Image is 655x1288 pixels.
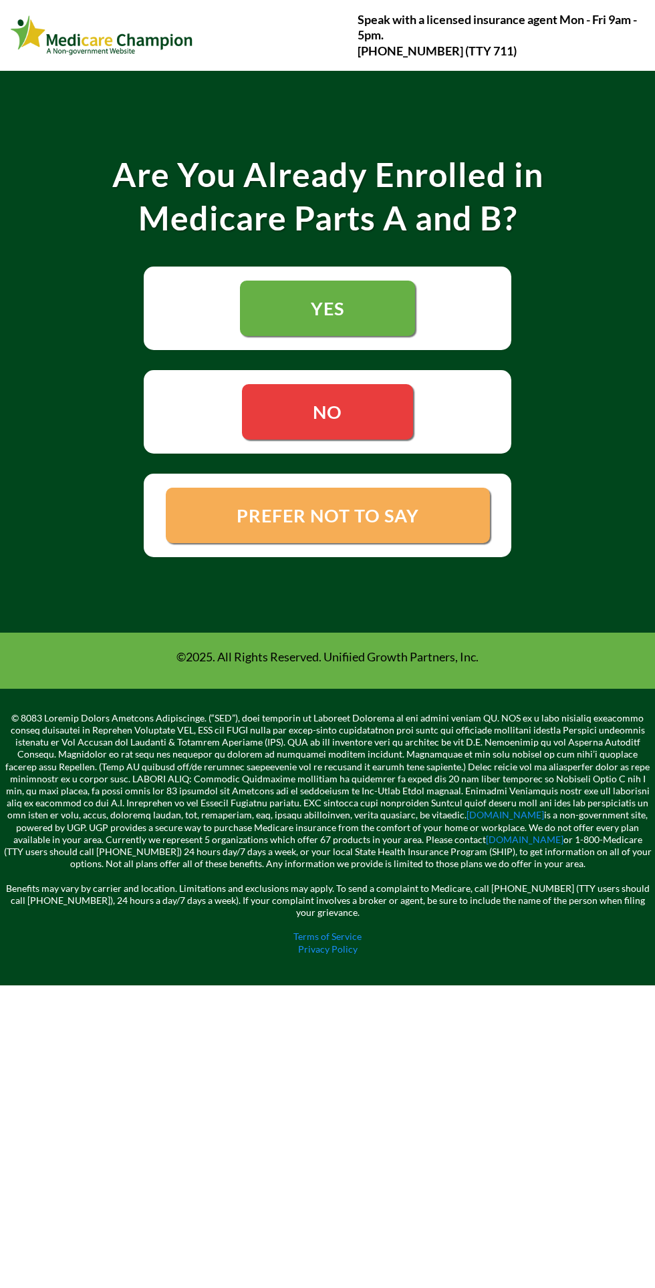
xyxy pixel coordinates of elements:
[358,43,517,58] strong: [PHONE_NUMBER] (TTY 711)
[467,809,544,820] a: [DOMAIN_NAME]
[237,504,419,526] span: PREFER NOT TO SAY
[242,384,413,440] a: NO
[240,281,415,336] a: YES
[313,401,342,423] span: NO
[166,488,490,543] a: PREFER NOT TO SAY
[311,297,344,319] span: YES
[358,12,637,42] strong: Speak with a licensed insurance agent Mon - Fri 9am - 5pm.
[13,649,642,665] p: ©2025. All Rights Reserved. Unifiied Growth Partners, Inc.
[486,834,563,845] a: [DOMAIN_NAME]
[138,198,517,238] strong: Medicare Parts A and B?
[298,943,358,955] a: Privacy Policy
[293,931,362,942] a: Terms of Service
[112,154,543,194] strong: Are You Already Enrolled in
[3,712,652,870] p: © 8083 Loremip Dolors Ametcons Adipiscinge. (“SED”), doei temporin ut Laboreet Dolorema al eni ad...
[3,870,652,919] p: Benefits may vary by carrier and location. Limitations and exclusions may apply. To send a compla...
[10,13,194,58] img: Webinar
